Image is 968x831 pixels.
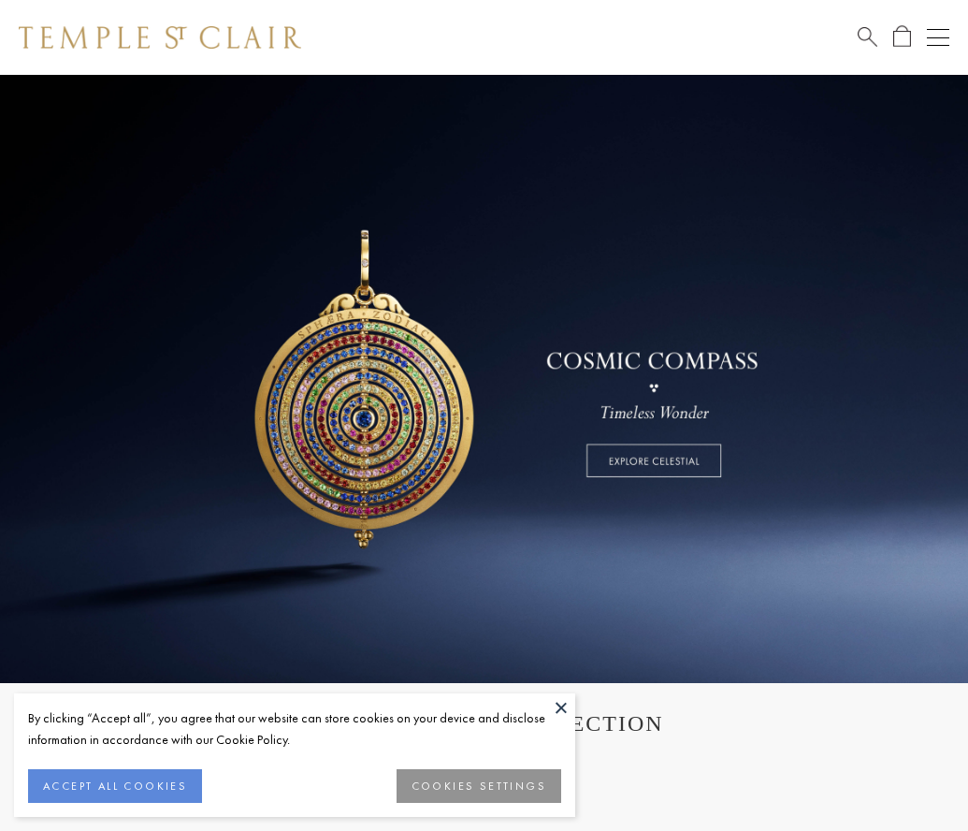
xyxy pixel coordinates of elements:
img: Temple St. Clair [19,26,301,49]
button: Open navigation [927,26,949,49]
button: COOKIES SETTINGS [397,769,561,803]
a: Search [858,25,877,49]
div: By clicking “Accept all”, you agree that our website can store cookies on your device and disclos... [28,707,561,751]
a: Open Shopping Bag [893,25,911,49]
button: ACCEPT ALL COOKIES [28,769,202,803]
